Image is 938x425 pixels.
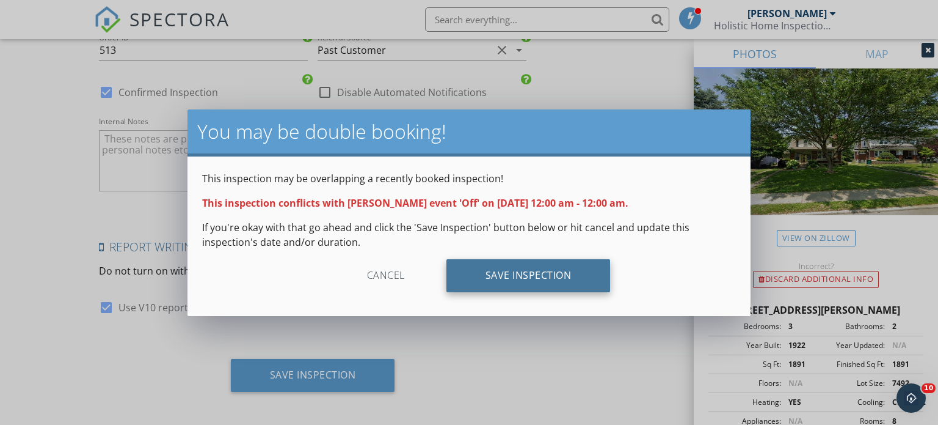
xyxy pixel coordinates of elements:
strong: This inspection conflicts with [PERSON_NAME] event 'Off' on [DATE] 12:00 am - 12:00 am. [202,196,628,210]
div: Cancel [328,259,444,292]
iframe: Intercom live chat [896,383,926,413]
p: This inspection may be overlapping a recently booked inspection! [202,171,736,186]
div: Save Inspection [446,259,611,292]
span: 10 [922,383,936,393]
h2: You may be double booking! [197,119,741,144]
p: If you're okay with that go ahead and click the 'Save Inspection' button below or hit cancel and ... [202,220,736,249]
